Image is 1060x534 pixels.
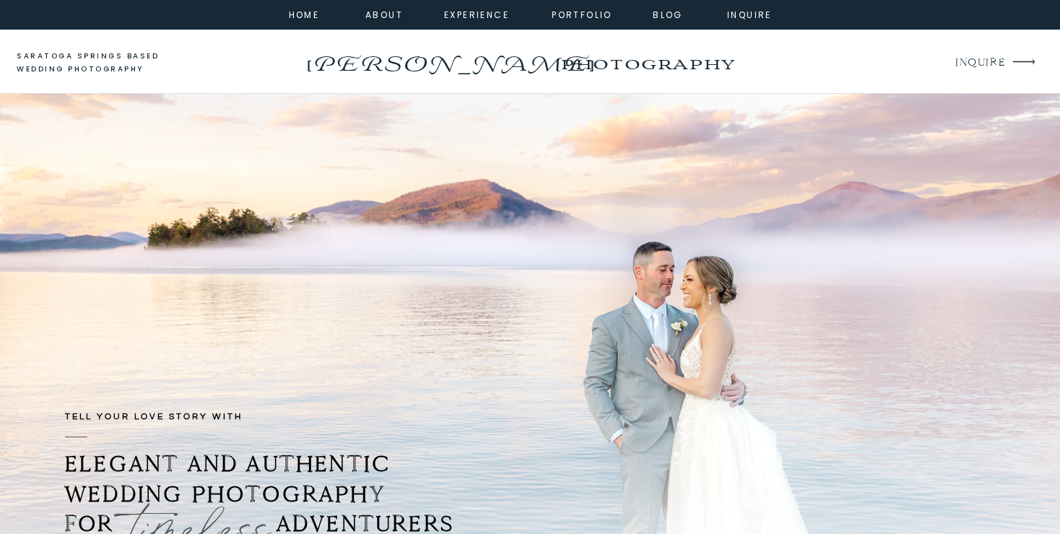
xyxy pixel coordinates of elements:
[551,7,613,20] a: portfolio
[444,7,503,20] a: experience
[17,50,186,76] a: saratoga springs based wedding photography
[365,7,398,20] a: about
[642,7,694,20] a: Blog
[724,7,776,20] a: inquire
[65,412,243,421] b: TELL YOUR LOVE STORY with
[955,53,1004,73] a: INQUIRE
[303,47,596,70] a: [PERSON_NAME]
[532,43,763,83] a: photography
[284,7,323,20] a: home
